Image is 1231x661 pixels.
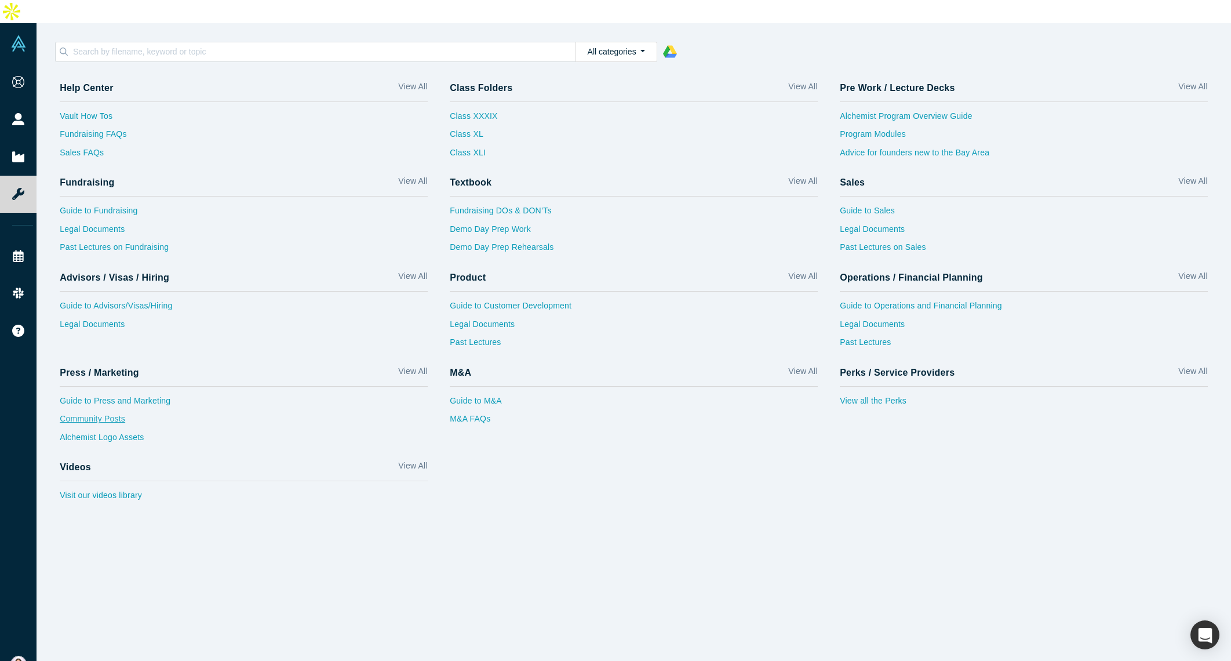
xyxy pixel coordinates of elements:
[60,395,428,413] a: Guide to Press and Marketing
[60,147,428,165] a: Sales FAQs
[72,44,576,59] input: Search by filename, keyword or topic
[450,177,491,188] h4: Textbook
[60,110,428,129] a: Vault How Tos
[1178,365,1207,382] a: View All
[398,175,427,192] a: View All
[398,365,427,382] a: View All
[60,462,91,473] h4: Videos
[60,241,428,260] a: Past Lectures on Fundraising
[450,147,497,165] a: Class XLI
[840,223,1208,242] a: Legal Documents
[840,110,1208,129] a: Alchemist Program Overview Guide
[60,413,428,431] a: Community Posts
[840,177,865,188] h4: Sales
[840,395,1208,413] a: View all the Perks
[60,431,428,450] a: Alchemist Logo Assets
[450,336,818,355] a: Past Lectures
[450,241,818,260] a: Demo Day Prep Rehearsals
[60,205,428,223] a: Guide to Fundraising
[450,128,497,147] a: Class XL
[60,367,139,378] h4: Press / Marketing
[1178,81,1207,97] a: View All
[60,82,113,93] h4: Help Center
[450,318,818,337] a: Legal Documents
[450,413,818,431] a: M&A FAQs
[840,367,955,378] h4: Perks / Service Providers
[840,82,955,93] h4: Pre Work / Lecture Decks
[840,128,1208,147] a: Program Modules
[840,147,1208,165] a: Advice for founders new to the Bay Area
[840,300,1208,318] a: Guide to Operations and Financial Planning
[840,241,1208,260] a: Past Lectures on Sales
[60,300,428,318] a: Guide to Advisors/Visas/Hiring
[788,175,817,192] a: View All
[788,81,817,97] a: View All
[450,367,471,378] h4: M&A
[398,81,427,97] a: View All
[840,272,983,283] h4: Operations / Financial Planning
[450,205,818,223] a: Fundraising DOs & DON’Ts
[450,300,818,318] a: Guide to Customer Development
[450,82,512,93] h4: Class Folders
[60,272,169,283] h4: Advisors / Visas / Hiring
[1178,270,1207,287] a: View All
[1178,175,1207,192] a: View All
[398,270,427,287] a: View All
[60,177,114,188] h4: Fundraising
[450,110,497,129] a: Class XXXIX
[60,489,428,508] a: Visit our videos library
[788,270,817,287] a: View All
[840,318,1208,337] a: Legal Documents
[840,336,1208,355] a: Past Lectures
[60,318,428,337] a: Legal Documents
[450,223,818,242] a: Demo Day Prep Work
[60,128,428,147] a: Fundraising FAQs
[788,365,817,382] a: View All
[576,42,657,62] button: All categories
[450,395,818,413] a: Guide to M&A
[840,205,1208,223] a: Guide to Sales
[398,460,427,477] a: View All
[60,223,428,242] a: Legal Documents
[10,35,27,52] img: Alchemist Vault Logo
[450,272,486,283] h4: Product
